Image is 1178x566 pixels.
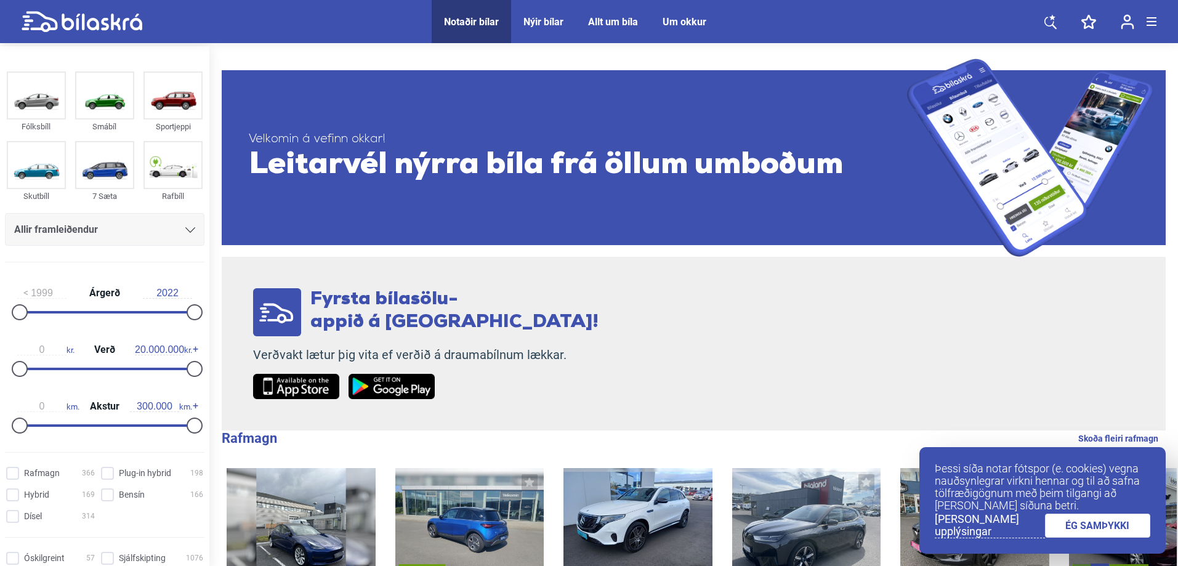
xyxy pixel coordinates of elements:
span: Allir framleiðendur [14,221,98,238]
span: 198 [190,467,203,480]
a: Allt um bíla [588,16,638,28]
a: ÉG SAMÞYKKI [1045,514,1151,538]
div: Smábíl [75,119,134,134]
span: Leitarvél nýrra bíla frá öllum umboðum [249,147,907,184]
span: Óskilgreint [24,552,65,565]
a: Nýir bílar [523,16,563,28]
span: 366 [82,467,95,480]
span: 57 [86,552,95,565]
span: km. [17,401,79,412]
div: Sportjeppi [143,119,203,134]
span: kr. [17,344,75,355]
div: Skutbíll [7,189,66,203]
span: km. [130,401,192,412]
span: Rafmagn [24,467,60,480]
p: Þessi síða notar fótspor (e. cookies) vegna nauðsynlegrar virkni hennar og til að safna tölfræðig... [935,463,1150,512]
span: Verð [91,345,118,355]
a: Velkomin á vefinn okkar!Leitarvél nýrra bíla frá öllum umboðum [222,59,1166,257]
span: Plug-in hybrid [119,467,171,480]
span: Akstur [87,402,123,411]
a: Um okkur [663,16,706,28]
a: Skoða fleiri rafmagn [1078,431,1158,447]
span: 166 [190,488,203,501]
div: 7 Sæta [75,189,134,203]
span: Velkomin á vefinn okkar! [249,132,907,147]
span: Sjálfskipting [119,552,166,565]
p: Verðvakt lætur þig vita ef verðið á draumabílnum lækkar. [253,347,599,363]
span: Hybrid [24,488,49,501]
b: Rafmagn [222,431,277,446]
span: 314 [82,510,95,523]
span: Árgerð [86,288,123,298]
a: Notaðir bílar [444,16,499,28]
span: 1076 [186,552,203,565]
div: Fólksbíll [7,119,66,134]
div: Rafbíll [143,189,203,203]
span: Dísel [24,510,42,523]
img: user-login.svg [1121,14,1134,30]
span: Bensín [119,488,145,501]
span: kr. [135,344,192,355]
span: Fyrsta bílasölu- appið á [GEOGRAPHIC_DATA]! [310,290,599,332]
span: 169 [82,488,95,501]
a: [PERSON_NAME] upplýsingar [935,513,1045,538]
